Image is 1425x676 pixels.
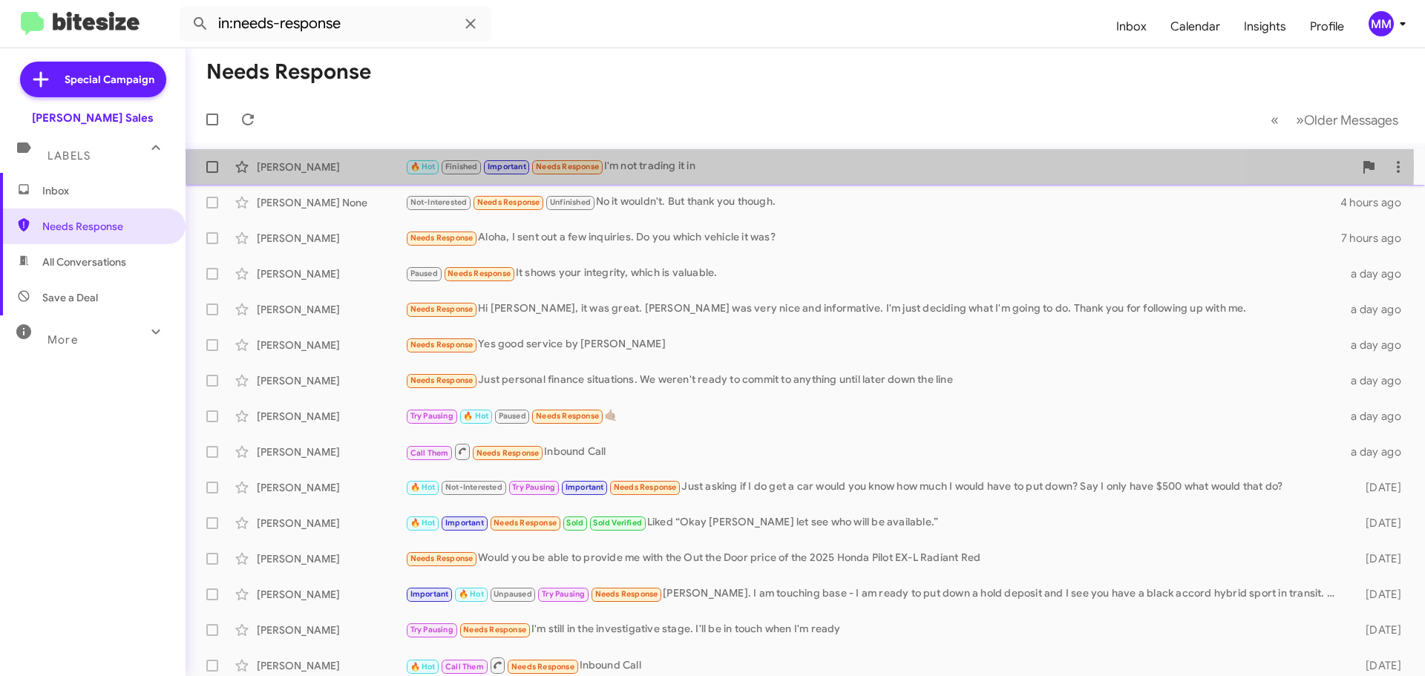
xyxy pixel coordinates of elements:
[42,255,126,269] span: All Conversations
[1232,5,1298,48] a: Insights
[463,625,526,634] span: Needs Response
[445,162,478,171] span: Finished
[476,448,540,458] span: Needs Response
[257,658,405,673] div: [PERSON_NAME]
[1262,105,1407,135] nav: Page navigation example
[257,302,405,317] div: [PERSON_NAME]
[257,231,405,246] div: [PERSON_NAME]
[257,195,405,210] div: [PERSON_NAME] None
[477,197,540,207] span: Needs Response
[257,373,405,388] div: [PERSON_NAME]
[550,197,591,207] span: Unfinished
[410,233,474,243] span: Needs Response
[405,656,1342,675] div: Inbound Call
[405,479,1342,496] div: Just asking if I do get a car would you know how much I would have to put down? Say I only have $...
[445,518,484,528] span: Important
[410,304,474,314] span: Needs Response
[42,290,98,305] span: Save a Deal
[410,662,436,672] span: 🔥 Hot
[410,518,436,528] span: 🔥 Hot
[405,585,1342,603] div: [PERSON_NAME]. I am touching base - I am ready to put down a hold deposit and I see you have a bl...
[511,662,574,672] span: Needs Response
[405,621,1342,638] div: I'm still in the investigative stage. I'll be in touch when I'm ready
[257,338,405,352] div: [PERSON_NAME]
[405,336,1342,353] div: Yes good service by [PERSON_NAME]
[1342,516,1413,531] div: [DATE]
[1271,111,1279,129] span: «
[1296,111,1304,129] span: »
[512,482,555,492] span: Try Pausing
[180,6,491,42] input: Search
[410,197,468,207] span: Not-Interested
[257,266,405,281] div: [PERSON_NAME]
[1298,5,1356,48] a: Profile
[20,62,166,97] a: Special Campaign
[1369,11,1394,36] div: MM
[405,194,1340,211] div: No it wouldn't. But thank you though.
[1159,5,1232,48] span: Calendar
[494,589,532,599] span: Unpaused
[257,587,405,602] div: [PERSON_NAME]
[410,411,453,421] span: Try Pausing
[1342,623,1413,637] div: [DATE]
[405,265,1342,282] div: It shows your integrity, which is valuable.
[257,160,405,174] div: [PERSON_NAME]
[410,589,449,599] span: Important
[1342,587,1413,602] div: [DATE]
[405,407,1342,424] div: 🤙🏽
[410,162,436,171] span: 🔥 Hot
[32,111,154,125] div: [PERSON_NAME] Sales
[257,409,405,424] div: [PERSON_NAME]
[1341,231,1413,246] div: 7 hours ago
[459,589,484,599] span: 🔥 Hot
[410,375,474,385] span: Needs Response
[463,411,488,421] span: 🔥 Hot
[257,623,405,637] div: [PERSON_NAME]
[1342,444,1413,459] div: a day ago
[65,72,154,87] span: Special Campaign
[1342,480,1413,495] div: [DATE]
[410,625,453,634] span: Try Pausing
[566,518,583,528] span: Sold
[1342,302,1413,317] div: a day ago
[405,514,1342,531] div: Liked “Okay [PERSON_NAME] let see who will be available.”
[1342,551,1413,566] div: [DATE]
[536,162,599,171] span: Needs Response
[1342,409,1413,424] div: a day ago
[1262,105,1288,135] button: Previous
[1342,266,1413,281] div: a day ago
[536,411,599,421] span: Needs Response
[488,162,526,171] span: Important
[42,183,168,198] span: Inbox
[410,554,474,563] span: Needs Response
[410,340,474,350] span: Needs Response
[410,448,449,458] span: Call Them
[410,269,438,278] span: Paused
[405,372,1342,389] div: Just personal finance situations. We weren't ready to commit to anything until later down the line
[445,662,484,672] span: Call Them
[405,442,1342,461] div: Inbound Call
[614,482,677,492] span: Needs Response
[1104,5,1159,48] span: Inbox
[595,589,658,599] span: Needs Response
[257,480,405,495] div: [PERSON_NAME]
[1287,105,1407,135] button: Next
[405,158,1354,175] div: I'm not trading it in
[593,518,642,528] span: Sold Verified
[405,301,1342,318] div: Hi [PERSON_NAME], it was great. [PERSON_NAME] was very nice and informative. I'm just deciding wh...
[1304,112,1398,128] span: Older Messages
[1340,195,1413,210] div: 4 hours ago
[448,269,511,278] span: Needs Response
[405,229,1341,246] div: Aloha, I sent out a few inquiries. Do you which vehicle it was?
[257,516,405,531] div: [PERSON_NAME]
[405,550,1342,567] div: Would you be able to provide me with the Out the Door price of the 2025 Honda Pilot EX-L Radiant Red
[566,482,604,492] span: Important
[542,589,585,599] span: Try Pausing
[1342,338,1413,352] div: a day ago
[1342,373,1413,388] div: a day ago
[42,219,168,234] span: Needs Response
[410,482,436,492] span: 🔥 Hot
[257,444,405,459] div: [PERSON_NAME]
